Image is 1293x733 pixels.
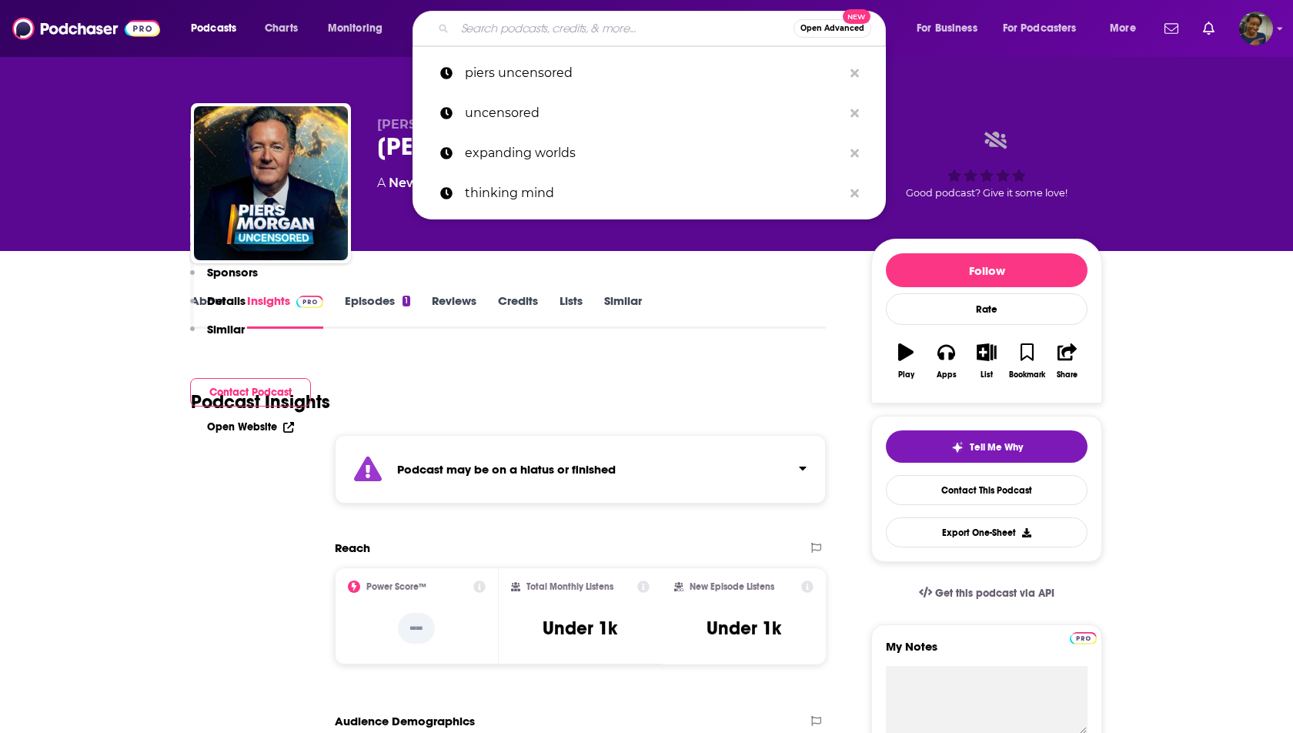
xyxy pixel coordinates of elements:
[498,293,538,329] a: Credits
[937,370,957,380] div: Apps
[413,53,886,93] a: piers uncensored
[1009,370,1045,380] div: Bookmark
[377,117,588,132] span: [PERSON_NAME] Uncensored ✔️
[993,16,1099,41] button: open menu
[1047,333,1088,389] button: Share
[413,93,886,133] a: uncensored
[403,296,410,306] div: 1
[190,322,245,350] button: Similar
[886,293,1088,325] div: Rate
[432,293,476,329] a: Reviews
[907,574,1067,612] a: Get this podcast via API
[366,581,426,592] h2: Power Score™
[207,420,294,433] a: Open Website
[1057,370,1077,380] div: Share
[1239,12,1273,45] img: User Profile
[886,430,1088,463] button: tell me why sparkleTell Me Why
[465,173,843,213] p: thinking mind
[328,18,383,39] span: Monitoring
[335,714,475,728] h2: Audience Demographics
[265,18,298,39] span: Charts
[981,370,993,380] div: List
[794,19,871,38] button: Open AdvancedNew
[317,16,403,41] button: open menu
[800,25,864,32] span: Open Advanced
[1070,630,1097,644] a: Pro website
[1007,333,1047,389] button: Bookmark
[398,613,435,644] p: --
[917,18,977,39] span: For Business
[255,16,307,41] a: Charts
[707,617,781,640] h3: Under 1k
[970,441,1023,454] span: Tell Me Why
[906,187,1067,199] span: Good podcast? Give it some love!
[1158,15,1184,42] a: Show notifications dropdown
[1197,15,1221,42] a: Show notifications dropdown
[335,435,826,504] section: Click to expand status details
[1239,12,1273,45] button: Show profile menu
[886,639,1088,666] label: My Notes
[12,14,160,43] img: Podchaser - Follow, Share and Rate Podcasts
[871,117,1102,213] div: Good podcast? Give it some love!
[180,16,256,41] button: open menu
[397,462,616,477] strong: Podcast may be on a hiatus or finished
[560,293,583,329] a: Lists
[427,11,900,46] div: Search podcasts, credits, & more...
[543,617,617,640] h3: Under 1k
[967,333,1007,389] button: List
[526,581,613,592] h2: Total Monthly Listens
[1003,18,1077,39] span: For Podcasters
[191,18,236,39] span: Podcasts
[843,9,870,24] span: New
[690,581,774,592] h2: New Episode Listens
[194,106,348,260] img: Piers Morgan Uncensored ✔️
[1110,18,1136,39] span: More
[413,173,886,213] a: thinking mind
[190,293,246,322] button: Details
[926,333,966,389] button: Apps
[898,370,914,380] div: Play
[389,176,424,190] a: News
[886,253,1088,287] button: Follow
[886,333,926,389] button: Play
[465,133,843,173] p: expanding worlds
[455,16,794,41] input: Search podcasts, credits, & more...
[335,541,370,555] h2: Reach
[207,322,245,336] p: Similar
[1239,12,1273,45] span: Logged in as sabrinajohnson
[1099,16,1155,41] button: open menu
[377,174,473,192] div: A podcast
[465,53,843,93] p: piers uncensored
[207,293,246,308] p: Details
[951,441,964,454] img: tell me why sparkle
[935,587,1054,600] span: Get this podcast via API
[1070,632,1097,644] img: Podchaser Pro
[465,93,843,133] p: uncensored
[886,517,1088,547] button: Export One-Sheet
[906,16,997,41] button: open menu
[190,378,311,407] button: Contact Podcast
[345,293,410,329] a: Episodes1
[604,293,642,329] a: Similar
[886,475,1088,505] a: Contact This Podcast
[413,133,886,173] a: expanding worlds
